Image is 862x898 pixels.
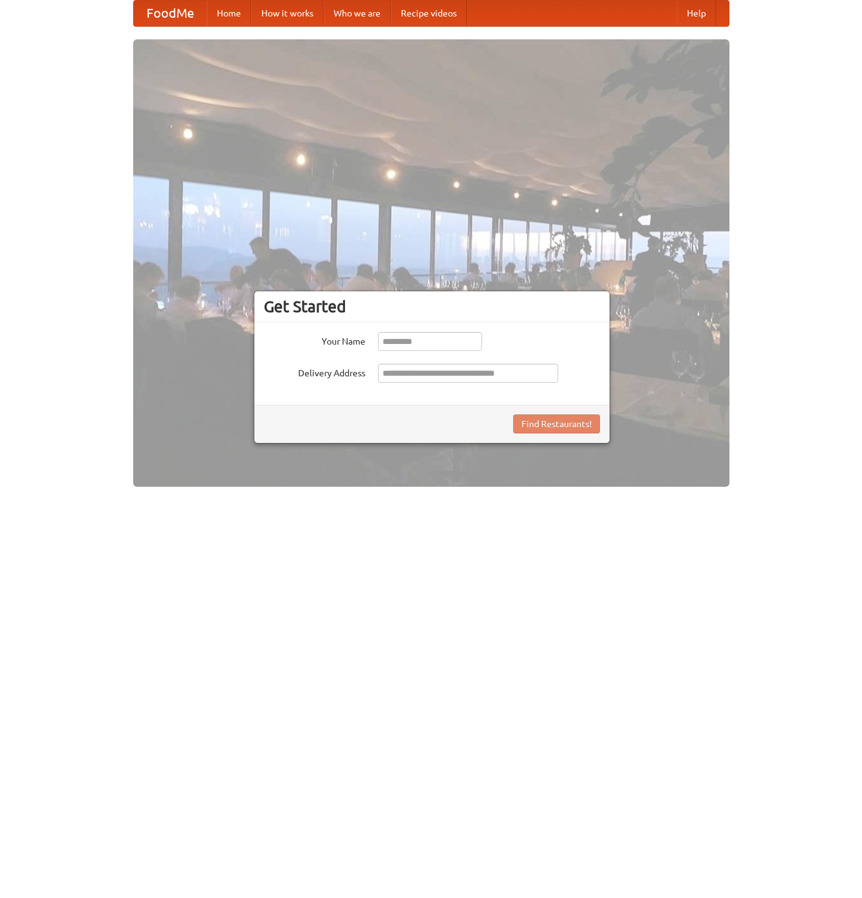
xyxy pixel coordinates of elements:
[251,1,323,26] a: How it works
[391,1,467,26] a: Recipe videos
[323,1,391,26] a: Who we are
[264,332,365,348] label: Your Name
[677,1,716,26] a: Help
[264,364,365,380] label: Delivery Address
[264,297,600,316] h3: Get Started
[207,1,251,26] a: Home
[513,414,600,433] button: Find Restaurants!
[134,1,207,26] a: FoodMe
